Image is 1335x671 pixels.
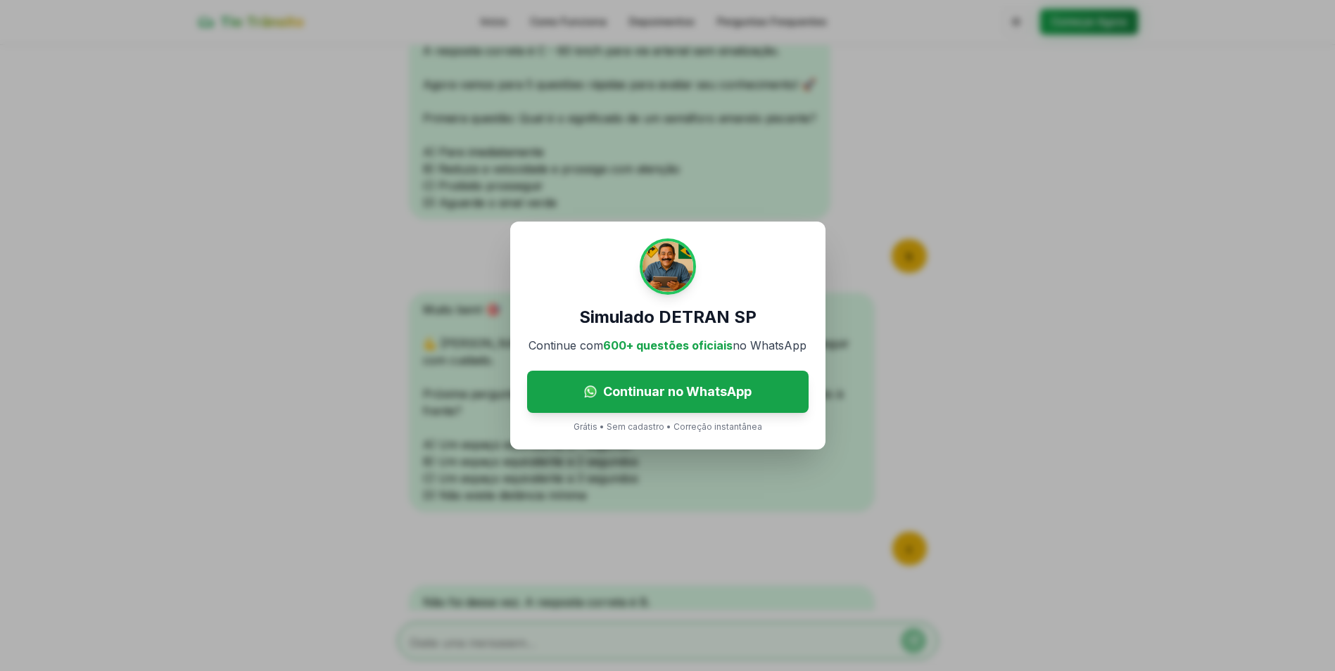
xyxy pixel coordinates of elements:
[529,337,806,354] p: Continue com no WhatsApp
[603,338,733,352] span: 600+ questões oficiais
[603,382,752,402] span: Continuar no WhatsApp
[527,371,809,413] a: Continuar no WhatsApp
[579,306,757,328] h3: Simulado DETRAN SP
[574,421,762,433] p: Grátis • Sem cadastro • Correção instantânea
[640,238,696,295] img: Tio Trânsito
